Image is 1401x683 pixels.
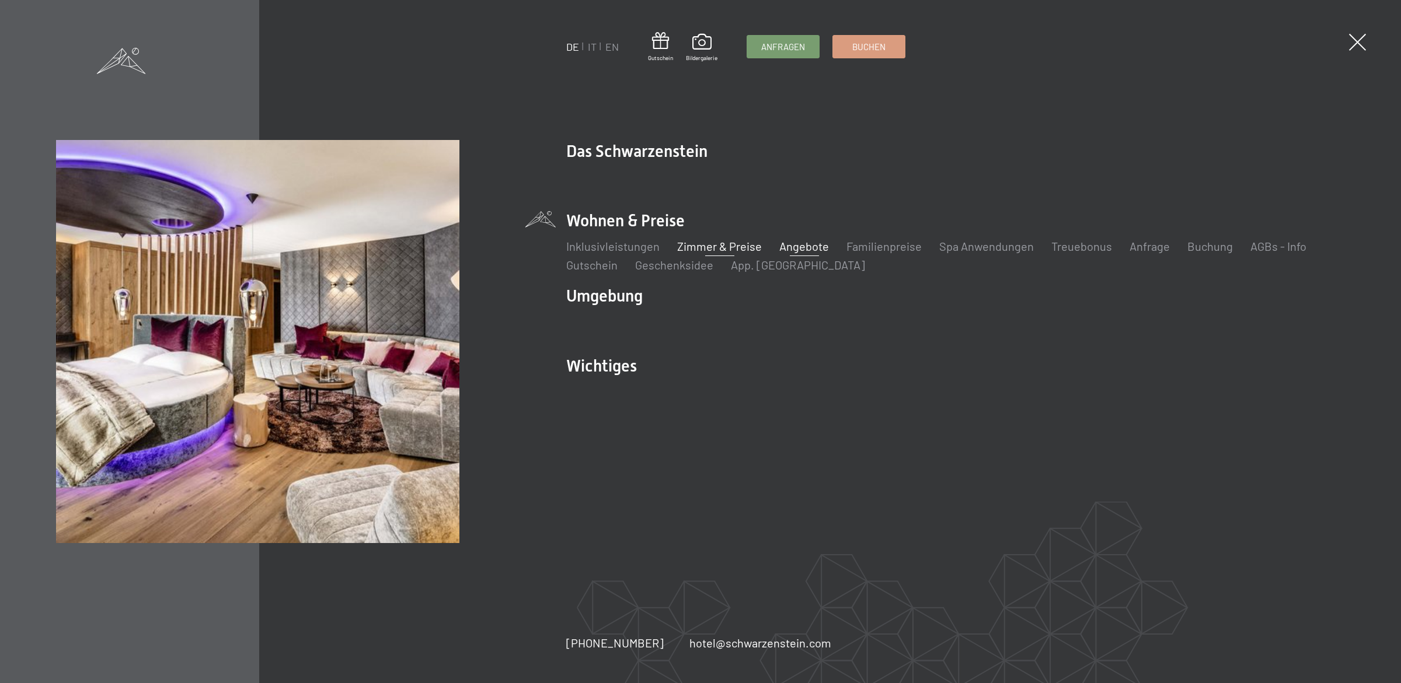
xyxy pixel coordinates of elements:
[588,40,597,53] a: IT
[833,36,905,58] a: Buchen
[939,239,1034,253] a: Spa Anwendungen
[566,636,664,650] span: [PHONE_NUMBER]
[1187,239,1233,253] a: Buchung
[779,239,829,253] a: Angebote
[747,36,819,58] a: Anfragen
[566,239,660,253] a: Inklusivleistungen
[686,54,717,62] span: Bildergalerie
[686,34,717,62] a: Bildergalerie
[1051,239,1112,253] a: Treuebonus
[1130,239,1170,253] a: Anfrage
[846,239,922,253] a: Familienpreise
[852,41,886,53] span: Buchen
[1250,239,1306,253] a: AGBs - Info
[689,635,831,651] a: hotel@schwarzenstein.com
[677,239,762,253] a: Zimmer & Preise
[566,40,579,53] a: DE
[566,635,664,651] a: [PHONE_NUMBER]
[761,41,805,53] span: Anfragen
[648,32,673,62] a: Gutschein
[566,258,618,272] a: Gutschein
[56,140,459,543] img: Zimmer & Preise
[648,54,673,62] span: Gutschein
[731,258,865,272] a: App. [GEOGRAPHIC_DATA]
[605,40,619,53] a: EN
[635,258,713,272] a: Geschenksidee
